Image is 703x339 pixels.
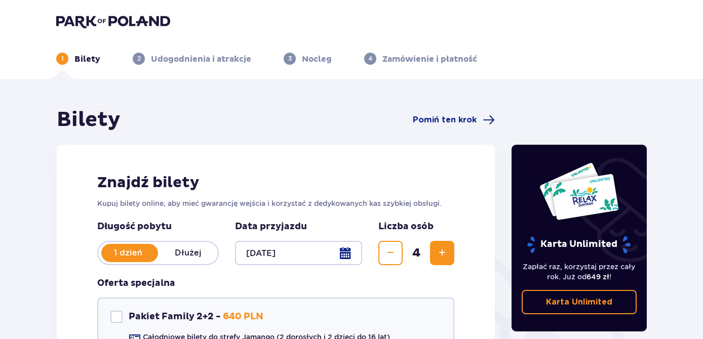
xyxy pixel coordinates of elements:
p: Karta Unlimited [546,296,612,308]
h3: Oferta specjalna [97,277,175,289]
p: Długość pobytu [97,221,219,233]
div: 1Bilety [56,53,100,65]
h2: Znajdź bilety [97,173,454,192]
p: Liczba osób [378,221,434,233]
p: 2 [137,54,141,63]
p: 3 [288,54,292,63]
p: Zapłać raz, korzystaj przez cały rok. Już od ! [522,262,637,282]
p: Data przyjazdu [235,221,307,233]
div: 3Nocleg [284,53,332,65]
p: 1 [61,54,64,63]
p: 640 PLN [223,311,263,323]
p: Pakiet Family 2+2 - [129,311,221,323]
p: Udogodnienia i atrakcje [151,54,251,65]
p: Dłużej [158,247,218,259]
div: 4Zamówienie i płatność [364,53,477,65]
p: Zamówienie i płatność [382,54,477,65]
button: Zmniejsz [378,241,403,265]
a: Pomiń ten krok [413,114,495,126]
img: Park of Poland logo [56,14,170,28]
img: Dwie karty całoroczne do Suntago z napisem 'UNLIMITED RELAX', na białym tle z tropikalnymi liśćmi... [539,162,619,221]
div: 2Udogodnienia i atrakcje [133,53,251,65]
h1: Bilety [57,107,121,133]
p: 4 [368,54,372,63]
span: 4 [405,245,428,261]
p: Nocleg [302,54,332,65]
p: Karta Unlimited [526,236,632,253]
span: Pomiń ten krok [413,114,477,125]
a: Karta Unlimited [522,290,637,314]
button: Zwiększ [430,241,454,265]
p: Bilety [74,54,100,65]
span: 649 zł [587,273,609,281]
p: Kupuj bilety online, aby mieć gwarancję wejścia i korzystać z dedykowanych kas szybkiej obsługi. [97,198,454,208]
p: 1 dzień [98,247,158,259]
